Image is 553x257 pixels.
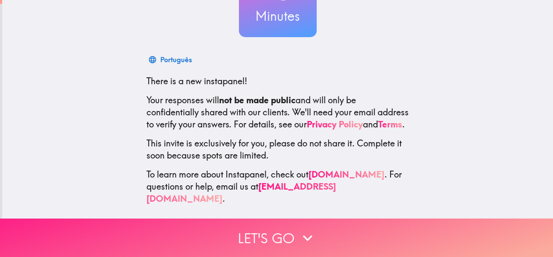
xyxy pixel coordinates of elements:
p: This invite is exclusively for you, please do not share it. Complete it soon because spots are li... [146,137,409,162]
a: Privacy Policy [307,119,363,130]
h3: Minutes [239,7,317,25]
a: [EMAIL_ADDRESS][DOMAIN_NAME] [146,181,336,204]
span: There is a new instapanel! [146,76,247,86]
a: Terms [378,119,402,130]
a: [DOMAIN_NAME] [308,169,385,180]
b: not be made public [219,95,296,105]
p: To learn more about Instapanel, check out . For questions or help, email us at . [146,168,409,205]
div: Português [160,54,192,66]
button: Português [146,51,195,68]
p: Your responses will and will only be confidentially shared with our clients. We'll need your emai... [146,94,409,130]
